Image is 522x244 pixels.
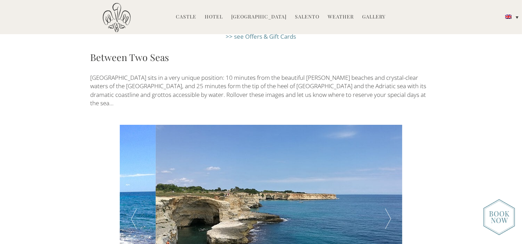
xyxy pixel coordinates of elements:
a: Gallery [362,13,385,21]
a: Hotel [205,13,223,21]
img: Castello di Ugento [103,3,131,32]
a: Salento [295,13,319,21]
img: English [505,15,512,19]
a: Weather [328,13,354,21]
a: [GEOGRAPHIC_DATA] [231,13,287,21]
p: [GEOGRAPHIC_DATA] sits in a very unique position: 10 minutes from the beautiful [PERSON_NAME] bea... [91,74,432,107]
h3: Between Two Seas [91,50,432,64]
a: Castle [176,13,196,21]
img: new-booknow.png [483,199,515,235]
